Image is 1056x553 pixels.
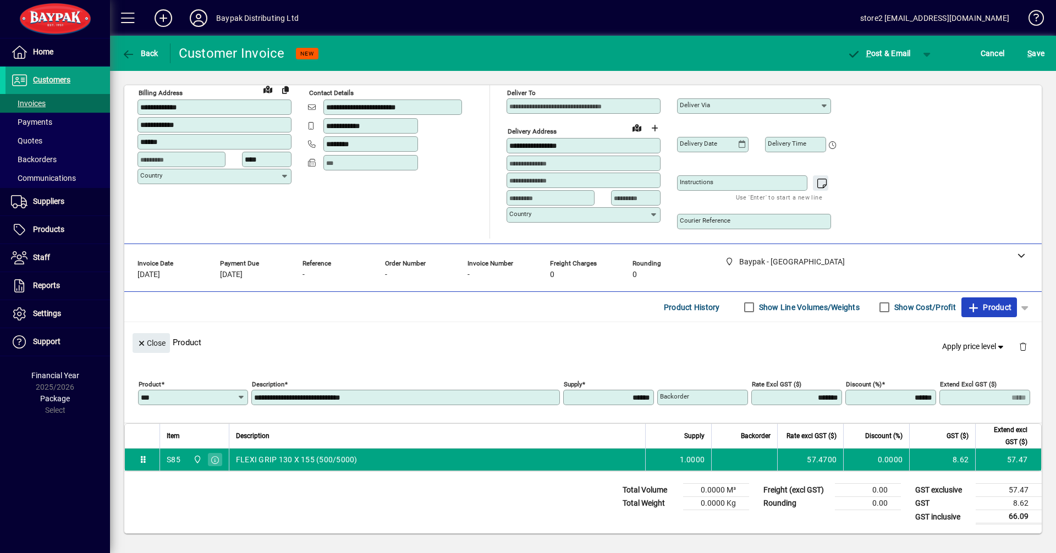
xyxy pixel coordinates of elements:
span: Support [33,337,61,346]
div: Customer Invoice [179,45,285,62]
app-page-header-button: Back [110,43,170,63]
mat-label: Country [140,172,162,179]
mat-label: Rate excl GST ($) [752,380,801,388]
span: Backorders [11,155,57,164]
span: Description [236,430,269,442]
td: GST exclusive [910,484,976,497]
span: GST ($) [947,430,969,442]
span: Settings [33,309,61,318]
a: View on map [628,119,646,136]
span: P [866,49,871,58]
button: Product [961,297,1017,317]
span: Products [33,225,64,234]
span: Item [167,430,180,442]
a: Settings [5,300,110,328]
span: Baypak - Onekawa [190,454,203,466]
a: Products [5,216,110,244]
button: Delete [1010,333,1036,360]
span: Apply price level [942,341,1006,352]
td: 8.62 [976,497,1042,510]
a: Home [5,38,110,66]
span: Payments [11,118,52,126]
button: Add [146,8,181,28]
span: Package [40,394,70,403]
td: GST [910,497,976,510]
span: Home [33,47,53,56]
span: Discount (%) [865,430,903,442]
label: Show Cost/Profit [892,302,956,313]
span: Product [967,298,1011,316]
span: NEW [300,50,314,57]
a: Quotes [5,131,110,150]
div: S85 [167,454,180,465]
span: ave [1027,45,1044,62]
span: 1.0000 [680,454,705,465]
span: Close [137,334,166,352]
label: Show Line Volumes/Weights [757,302,860,313]
span: Product History [664,298,720,316]
span: - [302,270,305,279]
td: 0.0000 Kg [683,497,749,510]
mat-label: Description [252,380,284,388]
mat-hint: Use 'Enter' to start a new line [736,191,822,203]
span: [DATE] [137,270,160,279]
a: Staff [5,244,110,272]
button: Copy to Delivery address [277,81,294,98]
div: Product [124,322,1042,362]
span: Rate excl GST ($) [787,430,837,442]
span: Financial Year [31,371,79,380]
td: 0.0000 [843,449,909,471]
button: Close [133,333,170,353]
mat-label: Instructions [680,178,713,186]
span: FLEXI GRIP 130 X 155 (500/5000) [236,454,358,465]
mat-label: Delivery time [768,140,806,147]
button: Product History [659,297,724,317]
td: 0.00 [835,484,901,497]
span: Staff [33,253,50,262]
td: 8.62 [909,449,975,471]
button: Back [119,43,161,63]
mat-label: Delivery date [680,140,717,147]
a: Suppliers [5,188,110,215]
span: Backorder [741,430,771,442]
mat-label: Deliver via [680,101,710,109]
td: Rounding [758,497,835,510]
td: 0.00 [835,497,901,510]
span: Customers [33,75,70,84]
span: Suppliers [33,197,64,206]
span: Reports [33,281,60,290]
span: Invoices [11,99,46,108]
div: Baypak Distributing Ltd [216,9,299,27]
span: Back [122,49,158,58]
a: Support [5,328,110,356]
button: Post & Email [842,43,916,63]
a: Communications [5,169,110,187]
mat-label: Courier Reference [680,217,730,224]
div: 57.4700 [784,454,837,465]
td: GST inclusive [910,510,976,524]
button: Save [1025,43,1047,63]
a: Backorders [5,150,110,169]
button: Profile [181,8,216,28]
mat-label: Deliver To [507,89,536,97]
a: Knowledge Base [1020,2,1042,38]
button: Choose address [646,119,663,137]
td: Total Volume [617,484,683,497]
app-page-header-button: Delete [1010,341,1036,351]
span: 0 [632,270,637,279]
span: Supply [684,430,705,442]
button: Cancel [978,43,1008,63]
span: Communications [11,174,76,183]
span: Cancel [981,45,1005,62]
span: Quotes [11,136,42,145]
button: Apply price level [938,337,1010,357]
td: 66.09 [976,510,1042,524]
td: 57.47 [975,449,1041,471]
a: View on map [259,80,277,98]
td: 0.0000 M³ [683,484,749,497]
span: [DATE] [220,270,243,279]
mat-label: Country [509,210,531,218]
mat-label: Backorder [660,392,689,400]
td: Total Weight [617,497,683,510]
a: Invoices [5,94,110,113]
